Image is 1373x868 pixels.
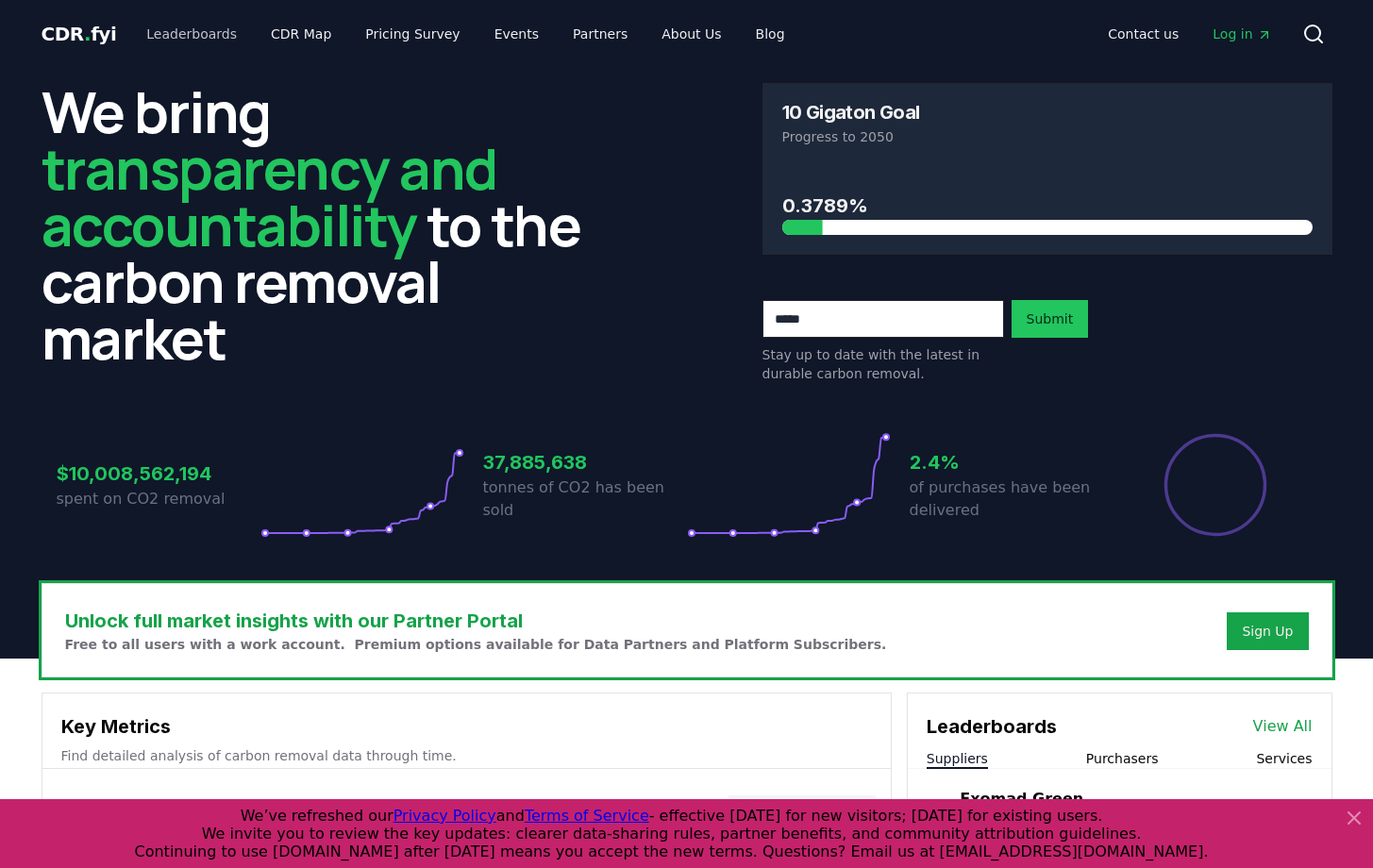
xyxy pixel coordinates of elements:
[1227,612,1308,650] button: Sign Up
[42,21,117,47] a: CDR.fyi
[1093,17,1286,51] nav: Main
[927,712,1057,741] h3: Leaderboards
[65,607,887,635] h3: Unlock full market insights with our Partner Portal
[350,17,475,51] a: Pricing Survey
[910,448,1113,476] h3: 2.4%
[1093,17,1194,51] a: Contact us
[782,127,1313,146] p: Progress to 2050
[782,192,1313,220] h3: 0.3789%
[1086,749,1159,768] button: Purchasers
[782,103,920,122] h3: 10 Gigaton Goal
[58,795,159,833] h3: Total Sales
[646,17,736,51] a: About Us
[1256,749,1312,768] button: Services
[1163,432,1268,538] div: Percentage of sales delivered
[131,17,252,51] a: Leaderboards
[741,17,800,51] a: Blog
[483,476,687,522] p: tonnes of CO2 has been sold
[131,17,799,51] nav: Main
[256,17,346,51] a: CDR Map
[1197,17,1286,51] a: Log in
[61,712,872,741] h3: Key Metrics
[65,635,887,654] p: Free to all users with a work account. Premium options available for Data Partners and Platform S...
[61,746,872,765] p: Find detailed analysis of carbon removal data through time.
[762,345,1004,383] p: Stay up to date with the latest in durable carbon removal.
[1012,300,1089,338] button: Submit
[483,448,687,476] h3: 37,885,638
[927,749,988,768] button: Suppliers
[960,788,1083,810] a: Exomad Green
[84,23,91,45] span: .
[558,17,643,51] a: Partners
[42,23,117,45] span: CDR fyi
[57,459,260,488] h3: $10,008,562,194
[57,488,260,510] p: spent on CO2 removal
[42,83,611,366] h2: We bring to the carbon removal market
[1242,622,1293,641] a: Sign Up
[42,129,497,263] span: transparency and accountability
[1253,715,1313,738] a: View All
[910,476,1113,522] p: of purchases have been delivered
[479,17,554,51] a: Events
[1213,25,1271,43] span: Log in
